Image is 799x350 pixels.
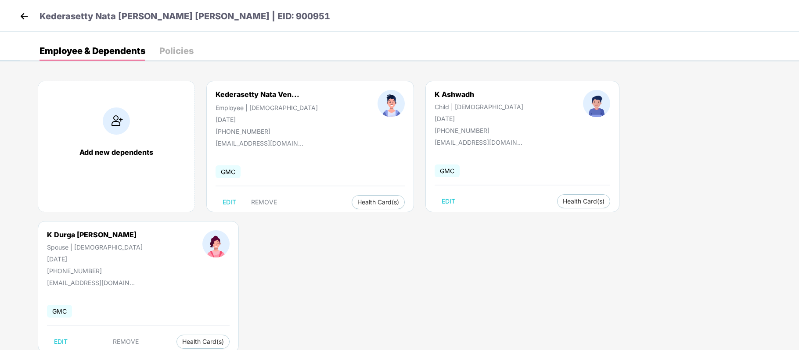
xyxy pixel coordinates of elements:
[216,116,318,123] div: [DATE]
[47,279,135,286] div: [EMAIL_ADDRESS][DOMAIN_NAME]
[176,335,230,349] button: Health Card(s)
[47,230,143,239] div: K Durga [PERSON_NAME]
[583,90,610,117] img: profileImage
[103,107,130,135] img: addIcon
[47,255,143,263] div: [DATE]
[47,335,75,349] button: EDIT
[357,200,399,204] span: Health Card(s)
[435,139,522,146] div: [EMAIL_ADDRESS][DOMAIN_NAME]
[352,195,405,209] button: Health Card(s)
[216,104,318,111] div: Employee | [DEMOGRAPHIC_DATA]
[47,148,186,157] div: Add new dependents
[182,339,224,344] span: Health Card(s)
[47,305,72,318] span: GMC
[40,46,145,55] div: Employee & Dependents
[47,267,143,275] div: [PHONE_NUMBER]
[251,199,277,206] span: REMOVE
[216,195,243,209] button: EDIT
[54,338,68,345] span: EDIT
[106,335,146,349] button: REMOVE
[223,199,236,206] span: EDIT
[244,195,284,209] button: REMOVE
[435,127,523,134] div: [PHONE_NUMBER]
[557,194,610,208] button: Health Card(s)
[435,103,523,111] div: Child | [DEMOGRAPHIC_DATA]
[442,198,455,205] span: EDIT
[18,10,31,23] img: back
[47,243,143,251] div: Spouse | [DEMOGRAPHIC_DATA]
[216,90,299,99] div: Kederasetty Nata Ven...
[435,90,523,99] div: K Ashwadh
[40,10,330,23] p: Kederasetty Nata [PERSON_NAME] [PERSON_NAME] | EID: 900951
[563,199,605,204] span: Health Card(s)
[159,46,194,55] div: Policies
[216,139,303,147] div: [EMAIL_ADDRESS][DOMAIN_NAME]
[216,165,241,178] span: GMC
[113,338,139,345] span: REMOVE
[378,90,405,117] img: profileImage
[216,128,318,135] div: [PHONE_NUMBER]
[202,230,230,257] img: profileImage
[435,194,462,208] button: EDIT
[435,115,523,122] div: [DATE]
[435,164,460,177] span: GMC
